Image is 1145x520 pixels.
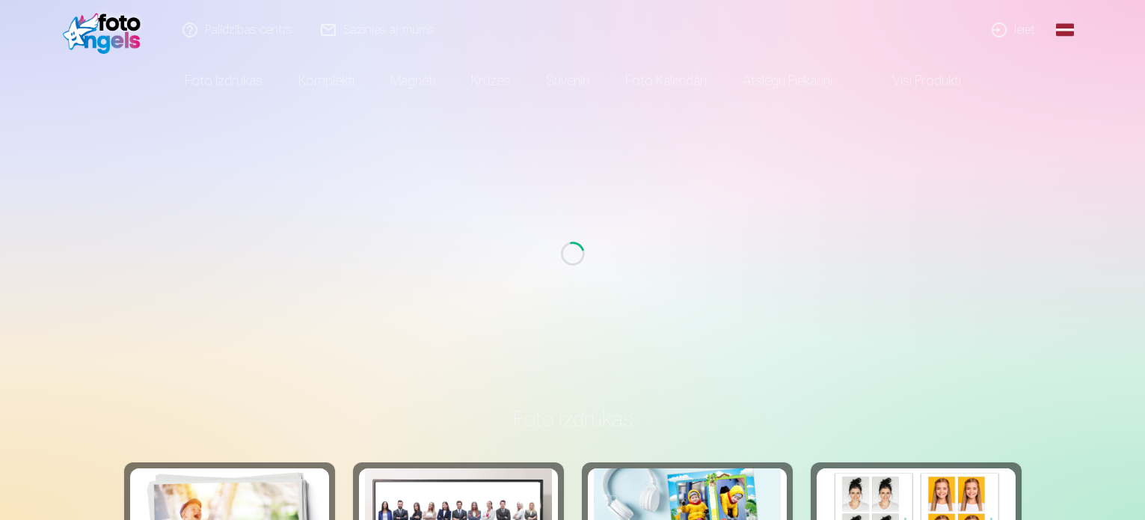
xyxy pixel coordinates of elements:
a: Foto izdrukas [167,60,280,102]
a: Visi produkti [850,60,979,102]
h3: Foto izdrukas [136,406,1010,432]
a: Magnēti [372,60,453,102]
a: Foto kalendāri [607,60,725,102]
a: Atslēgu piekariņi [725,60,850,102]
a: Suvenīri [528,60,607,102]
a: Krūzes [453,60,528,102]
a: Komplekti [280,60,372,102]
img: /fa1 [63,6,149,54]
